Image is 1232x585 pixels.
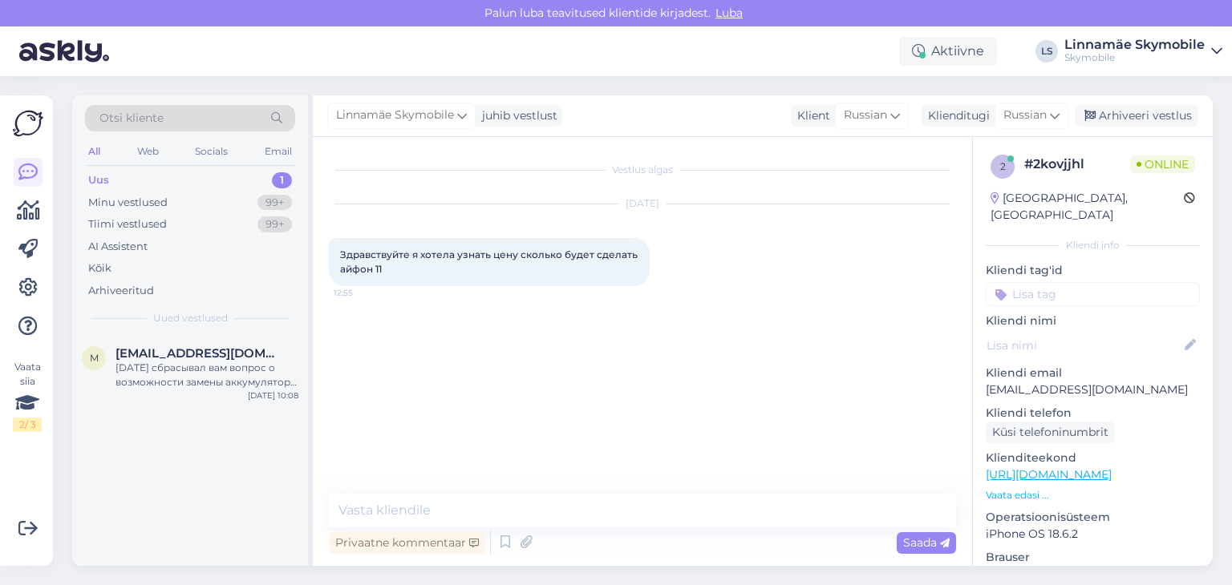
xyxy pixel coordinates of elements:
[1130,155,1195,173] span: Online
[987,337,1181,354] input: Lisa nimi
[986,238,1200,252] div: Kliendi info
[1024,155,1130,174] div: # 2kovjjhl
[986,282,1200,306] input: Lisa tag
[257,216,292,232] div: 99+
[1035,40,1058,63] div: LS
[248,389,298,401] div: [DATE] 10:08
[88,283,154,299] div: Arhiveeritud
[844,107,887,124] span: Russian
[13,418,42,432] div: 2 / 3
[899,37,997,66] div: Aktiivne
[986,526,1200,543] p: iPhone OS 18.6.2
[1003,107,1047,124] span: Russian
[192,141,231,162] div: Socials
[340,248,640,275] span: Здравствуйте я хотела узнать цену сколько будет сделать айфон 11
[261,141,295,162] div: Email
[1000,160,1006,172] span: 2
[88,216,167,232] div: Tiimi vestlused
[88,260,111,276] div: Kõik
[986,509,1200,526] p: Operatsioonisüsteem
[986,422,1115,443] div: Küsi telefoninumbrit
[1064,38,1205,51] div: Linnamäe Skymobile
[922,107,990,124] div: Klienditugi
[329,196,956,211] div: [DATE]
[90,352,99,364] span: m
[13,108,43,139] img: Askly Logo
[1075,105,1198,127] div: Arhiveeri vestlus
[986,549,1200,566] p: Brauser
[336,107,454,124] span: Linnamäe Skymobile
[85,141,103,162] div: All
[986,405,1200,422] p: Kliendi telefon
[334,287,394,299] span: 12:55
[791,107,830,124] div: Klient
[903,535,950,550] span: Saada
[986,381,1200,398] p: [EMAIL_ADDRESS][DOMAIN_NAME]
[329,163,956,177] div: Vestlus algas
[153,311,228,325] span: Uued vestlused
[711,6,748,20] span: Luba
[1064,38,1222,64] a: Linnamäe SkymobileSkymobile
[1064,51,1205,64] div: Skymobile
[986,365,1200,381] p: Kliendi email
[115,361,298,389] div: [DATE] сбрасывал вам вопрос о возможности замены аккумулятора POCO F3
[88,172,109,188] div: Uus
[986,450,1200,466] p: Klienditeekond
[13,360,42,432] div: Vaata siia
[986,467,1112,482] a: [URL][DOMAIN_NAME]
[986,313,1200,329] p: Kliendi nimi
[88,195,168,211] div: Minu vestlused
[476,107,557,124] div: juhib vestlust
[991,190,1184,224] div: [GEOGRAPHIC_DATA], [GEOGRAPHIC_DATA]
[986,488,1200,502] p: Vaata edasi ...
[329,532,485,554] div: Privaatne kommentaar
[257,195,292,211] div: 99+
[272,172,292,188] div: 1
[986,262,1200,279] p: Kliendi tag'id
[88,239,148,255] div: AI Assistent
[99,110,164,127] span: Otsi kliente
[115,346,282,361] span: marvinv124@gmail.com
[134,141,162,162] div: Web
